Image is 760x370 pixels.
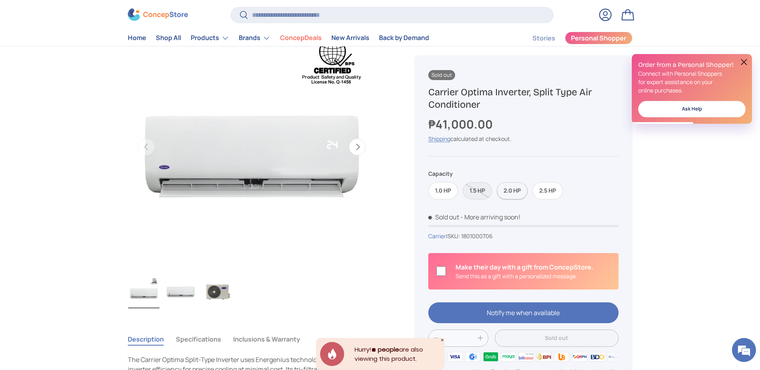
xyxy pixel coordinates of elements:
summary: Products [186,30,234,46]
media-gallery: Gallery Viewer [128,23,376,311]
img: bpi [535,351,553,363]
img: gcash [464,351,482,363]
strong: ₱41,000.00 [428,116,495,132]
img: maya [500,351,517,363]
input: Is this a gift? [436,267,446,276]
span: SKU: [448,232,460,240]
h1: Carrier Optima Inverter, Split Type Air Conditioner [428,86,618,111]
img: grabpay [482,351,499,363]
label: Sold out [463,182,492,199]
img: Carrier Optima Inverter, Split Type Air Conditioner [128,276,159,308]
p: Connect with Personal Shoppers for expert assistance on your online purchases. [638,69,746,95]
img: carrier-optima-1.00hp-split-type-inverter-outdoor-aircon-unit-full-view-concepstore [202,276,233,308]
img: bdo [589,351,606,363]
nav: Primary [128,30,429,46]
div: calculated at checkout. [428,135,618,143]
legend: Capacity [428,169,453,178]
button: Sold out [495,330,618,347]
img: carrier-optima-1.00hp-split-type-inverter-indoor-aircon-unit-full-view-concepstore [165,276,196,308]
img: billease [517,351,535,363]
span: Sold out [428,213,459,221]
img: qrph [571,351,588,363]
button: Description [128,330,164,348]
a: ConcepDeals [280,30,322,46]
a: Carrier [428,232,446,240]
button: Inclusions & Warranty [233,330,300,348]
a: Personal Shopper [565,32,633,44]
img: visa [446,351,464,363]
p: - More arriving soon! [460,213,520,221]
img: ConcepStore [128,9,188,21]
a: Back by Demand [379,30,429,46]
summary: Brands [234,30,275,46]
div: Is this a gift? [456,262,593,280]
span: Sold out [428,70,455,80]
img: metrobank [606,351,624,363]
nav: Secondary [513,30,633,46]
span: 1801000706 [461,232,493,240]
a: Home [128,30,146,46]
a: Shop All [156,30,181,46]
a: New Arrivals [331,30,369,46]
div: Close [440,338,444,342]
h2: Order from a Personal Shopper! [638,60,746,69]
span: | [446,232,493,240]
span: Personal Shopper [571,35,626,42]
a: Stories [532,30,555,46]
a: Ask Help [638,101,746,117]
button: Specifications [176,330,221,348]
a: Shipping [428,135,450,143]
img: ubp [553,351,571,363]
